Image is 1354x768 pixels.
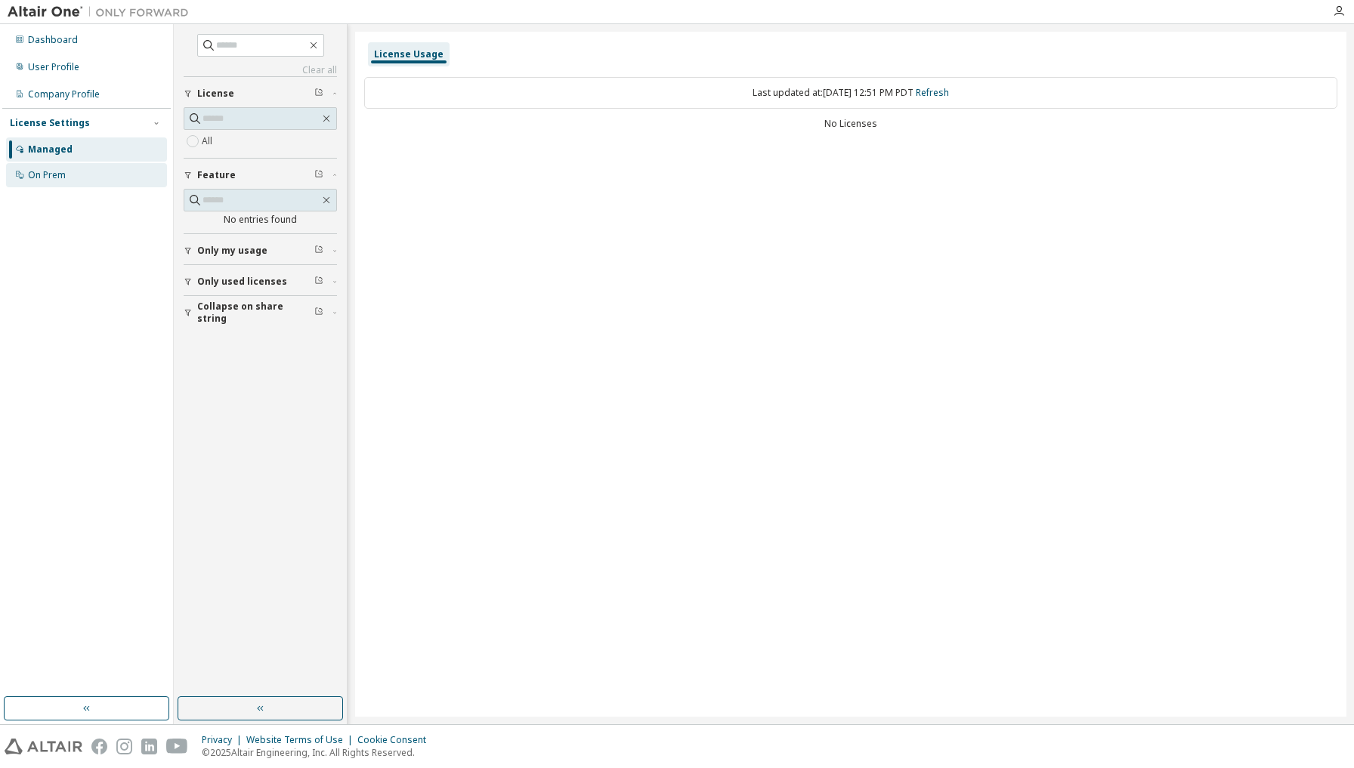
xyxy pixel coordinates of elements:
[141,739,157,754] img: linkedin.svg
[202,734,246,746] div: Privacy
[197,245,267,257] span: Only my usage
[364,77,1337,109] div: Last updated at: [DATE] 12:51 PM PDT
[184,214,337,226] div: No entries found
[314,245,323,257] span: Clear filter
[28,143,73,156] div: Managed
[184,296,337,329] button: Collapse on share string
[184,265,337,298] button: Only used licenses
[28,34,78,46] div: Dashboard
[197,169,236,181] span: Feature
[314,276,323,288] span: Clear filter
[184,159,337,192] button: Feature
[28,61,79,73] div: User Profile
[116,739,132,754] img: instagram.svg
[916,86,949,99] a: Refresh
[166,739,188,754] img: youtube.svg
[314,307,323,319] span: Clear filter
[197,88,234,100] span: License
[202,132,215,150] label: All
[357,734,435,746] div: Cookie Consent
[202,746,435,759] p: © 2025 Altair Engineering, Inc. All Rights Reserved.
[8,5,196,20] img: Altair One
[91,739,107,754] img: facebook.svg
[197,276,287,288] span: Only used licenses
[184,234,337,267] button: Only my usage
[28,169,66,181] div: On Prem
[28,88,100,100] div: Company Profile
[246,734,357,746] div: Website Terms of Use
[314,169,323,181] span: Clear filter
[364,118,1337,130] div: No Licenses
[10,117,90,129] div: License Settings
[374,48,444,60] div: License Usage
[184,64,337,76] a: Clear all
[5,739,82,754] img: altair_logo.svg
[314,88,323,100] span: Clear filter
[184,77,337,110] button: License
[197,301,314,325] span: Collapse on share string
